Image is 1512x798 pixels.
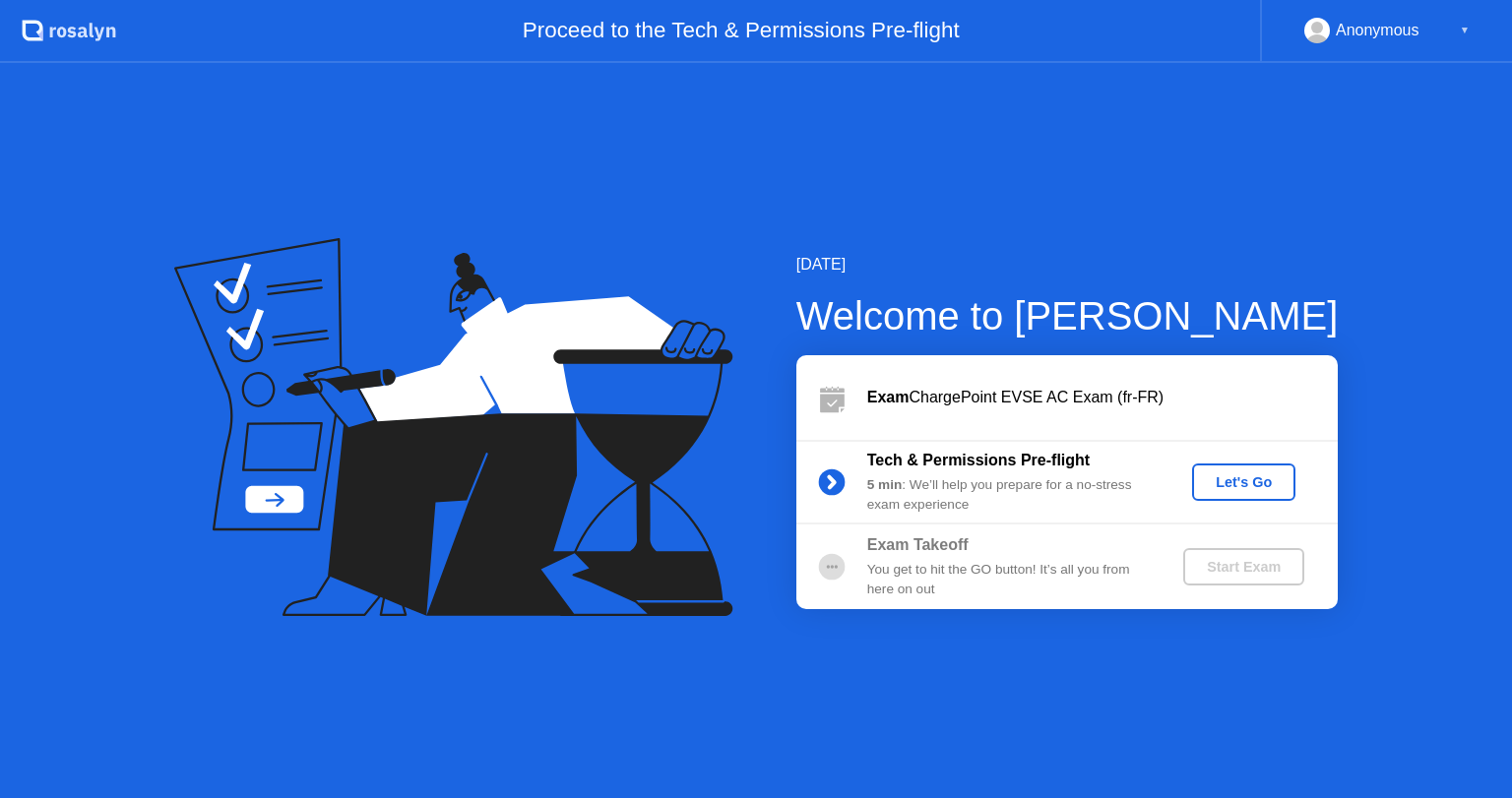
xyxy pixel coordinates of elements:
[1336,18,1419,43] div: Anonymous
[796,253,1339,276] div: [DATE]
[1191,559,1296,575] div: Start Exam
[867,477,903,492] b: 5 min
[867,452,1090,468] b: Tech & Permissions Pre-flight
[1200,474,1288,490] div: Let's Go
[867,386,1338,409] div: ChargePoint EVSE AC Exam (fr-FR)
[867,536,969,553] b: Exam Takeoff
[867,389,910,405] b: Exam
[867,475,1151,516] div: : We’ll help you prepare for a no-stress exam experience
[867,560,1151,600] div: You get to hit the GO button! It’s all you from here on out
[1460,18,1470,43] div: ▼
[1183,548,1304,585] button: Start Exam
[1192,463,1295,501] button: Let's Go
[796,286,1339,345] div: Welcome to [PERSON_NAME]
